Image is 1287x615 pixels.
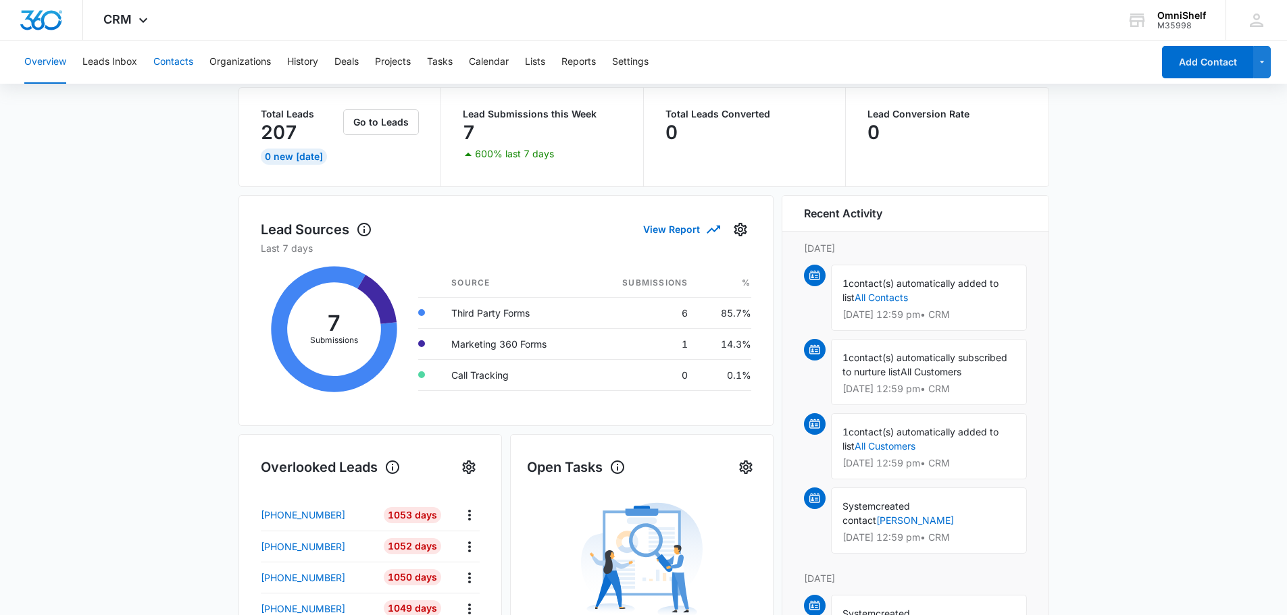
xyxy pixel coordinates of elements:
[699,359,751,390] td: 0.1%
[261,241,751,255] p: Last 7 days
[261,570,345,585] p: [PHONE_NUMBER]
[842,384,1015,394] p: [DATE] 12:59 pm • CRM
[261,570,374,585] a: [PHONE_NUMBER]
[665,122,678,143] p: 0
[24,41,66,84] button: Overview
[842,277,999,303] span: contact(s) automatically added to list
[842,277,849,289] span: 1
[440,297,588,328] td: Third Party Forms
[876,514,954,526] a: [PERSON_NAME]
[842,426,849,437] span: 1
[459,504,480,525] button: Actions
[343,116,419,128] a: Go to Leads
[735,456,757,478] button: Settings
[440,269,588,298] th: Source
[842,500,876,512] span: System
[842,310,1015,319] p: [DATE] 12:59 pm • CRM
[842,500,910,526] span: created contact
[842,533,1015,542] p: [DATE] 12:59 pm • CRM
[82,41,137,84] button: Leads Inbox
[209,41,271,84] button: Organizations
[842,458,1015,468] p: [DATE] 12:59 pm • CRM
[588,297,699,328] td: 6
[459,567,480,588] button: Actions
[261,457,401,477] h1: Overlooked Leads
[804,241,1027,255] p: [DATE]
[458,456,480,478] button: Settings
[103,12,132,26] span: CRM
[804,205,882,221] h6: Recent Activity
[440,359,588,390] td: Call Tracking
[261,149,327,165] div: 0 New [DATE]
[384,507,441,523] div: 1053 Days
[842,352,1007,377] span: contact(s) automatically subscribed to nurture list
[730,219,751,240] button: Settings
[527,457,626,477] h1: Open Tasks
[842,426,999,452] span: contact(s) automatically added to list
[855,292,908,303] a: All Contacts
[804,571,1027,585] p: [DATE]
[588,269,699,298] th: Submissions
[287,41,318,84] button: History
[261,508,345,522] p: [PHONE_NUMBER]
[384,538,441,554] div: 1052 Days
[901,366,961,377] span: All Customers
[469,41,509,84] button: Calendar
[525,41,545,84] button: Lists
[153,41,193,84] button: Contacts
[699,269,751,298] th: %
[475,149,554,159] p: 600% last 7 days
[427,41,453,84] button: Tasks
[343,109,419,135] button: Go to Leads
[588,359,699,390] td: 0
[588,328,699,359] td: 1
[459,536,480,557] button: Actions
[1162,46,1253,78] button: Add Contact
[867,109,1027,119] p: Lead Conversion Rate
[612,41,649,84] button: Settings
[867,122,880,143] p: 0
[643,217,719,241] button: View Report
[440,328,588,359] td: Marketing 360 Forms
[463,109,622,119] p: Lead Submissions this Week
[261,539,345,554] p: [PHONE_NUMBER]
[463,122,475,143] p: 7
[375,41,411,84] button: Projects
[261,109,341,119] p: Total Leads
[384,569,441,585] div: 1050 Days
[261,122,297,143] p: 207
[261,508,374,522] a: [PHONE_NUMBER]
[1157,21,1206,30] div: account id
[561,41,596,84] button: Reports
[1157,10,1206,21] div: account name
[665,109,824,119] p: Total Leads Converted
[855,440,915,452] a: All Customers
[261,539,374,554] a: [PHONE_NUMBER]
[842,352,849,363] span: 1
[334,41,359,84] button: Deals
[699,297,751,328] td: 85.7%
[261,219,372,240] h1: Lead Sources
[699,328,751,359] td: 14.3%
